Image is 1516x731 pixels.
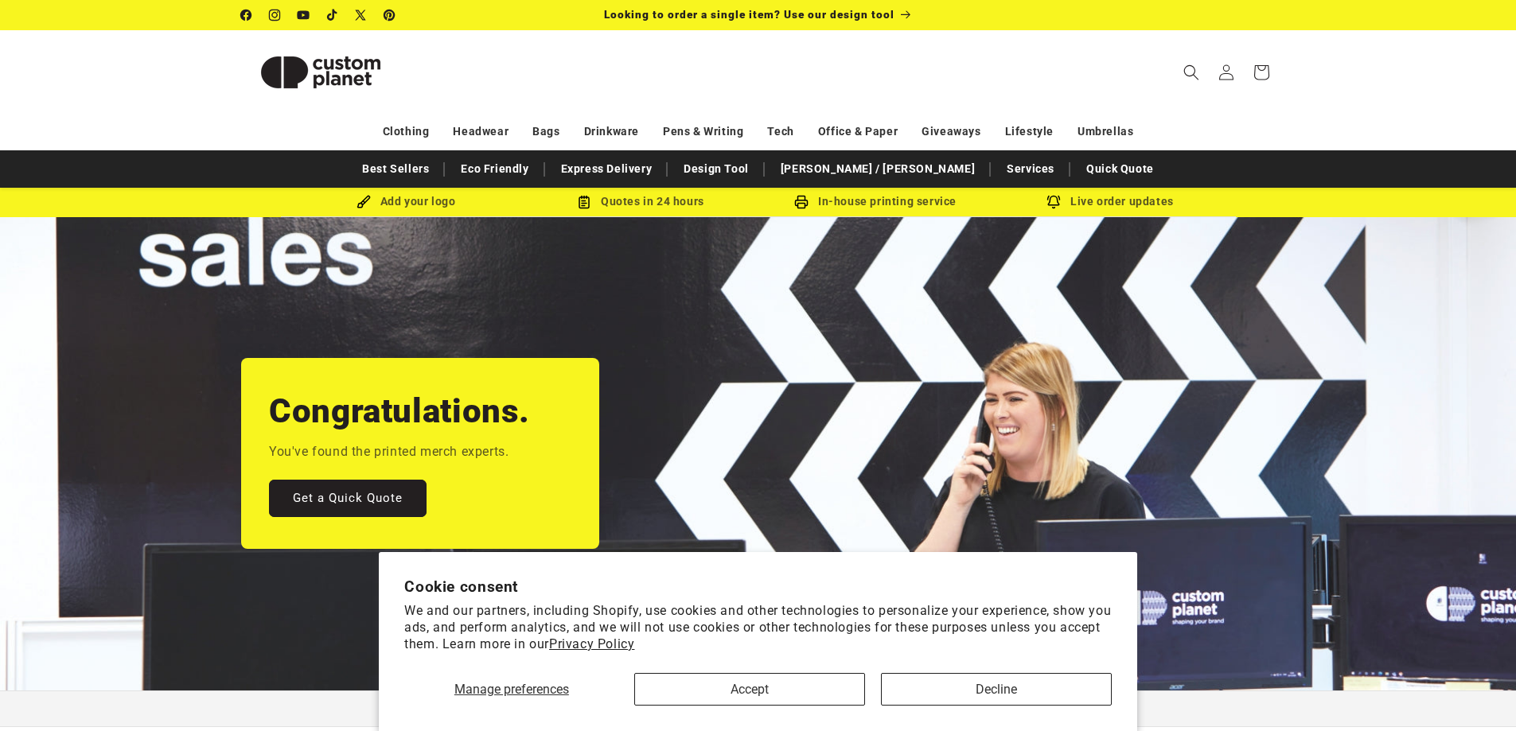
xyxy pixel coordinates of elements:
a: Eco Friendly [453,155,536,183]
button: Accept [634,673,865,706]
a: Giveaways [922,118,980,146]
a: Quick Quote [1078,155,1162,183]
a: Drinkware [584,118,639,146]
a: Privacy Policy [549,636,634,651]
h2: Congratulations. [269,390,530,433]
span: Looking to order a single item? Use our design tool [604,8,894,21]
p: You've found the printed merch experts. [269,441,509,464]
img: Brush Icon [357,195,371,209]
button: Manage preferences [404,673,618,706]
a: Design Tool [676,155,757,183]
img: Order updates [1046,195,1061,209]
summary: Search [1174,55,1209,90]
img: In-house printing [794,195,809,209]
a: Best Sellers [354,155,437,183]
a: Services [999,155,1062,183]
a: Express Delivery [553,155,661,183]
h2: Cookie consent [404,577,1112,596]
div: Add your logo [289,192,524,212]
a: Tech [767,118,793,146]
a: Custom Planet [235,30,406,114]
div: In-house printing service [758,192,993,212]
p: We and our partners, including Shopify, use cookies and other technologies to personalize your ex... [404,603,1112,652]
a: Umbrellas [1078,118,1133,146]
a: Lifestyle [1005,118,1054,146]
img: Custom Planet [241,37,400,108]
a: Office & Paper [818,118,898,146]
img: Order Updates Icon [577,195,591,209]
button: Decline [881,673,1112,706]
a: Headwear [453,118,509,146]
a: Bags [532,118,559,146]
a: [PERSON_NAME] / [PERSON_NAME] [773,155,983,183]
div: Quotes in 24 hours [524,192,758,212]
a: Pens & Writing [663,118,743,146]
a: Clothing [383,118,430,146]
a: Get a Quick Quote [269,480,427,517]
div: Live order updates [993,192,1228,212]
span: Manage preferences [454,682,569,697]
